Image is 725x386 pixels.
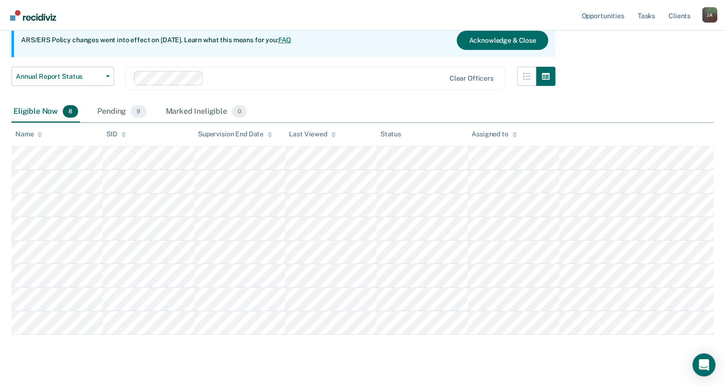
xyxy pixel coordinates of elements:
p: ARS/ERS Policy changes went into effect on [DATE]. Learn what this means for you: [21,36,291,45]
span: 8 [63,105,78,118]
div: Name [15,130,42,138]
div: J A [702,7,717,23]
div: Clear officers [449,74,494,83]
div: Assigned to [472,130,517,138]
div: Supervision End Date [198,130,272,138]
button: Profile dropdown button [702,7,717,23]
div: SID [106,130,126,138]
span: Annual Report Status [16,72,102,81]
button: Annual Report Status [12,67,114,86]
div: Pending9 [95,101,148,122]
span: 9 [131,105,146,118]
div: Last Viewed [289,130,335,138]
div: Eligible Now8 [12,101,80,122]
img: Recidiviz [10,10,56,21]
a: FAQ [278,36,292,44]
span: 0 [232,105,247,118]
div: Open Intercom Messenger [692,353,715,376]
div: Status [380,130,401,138]
button: Acknowledge & Close [457,31,548,50]
div: Marked Ineligible0 [164,101,249,122]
